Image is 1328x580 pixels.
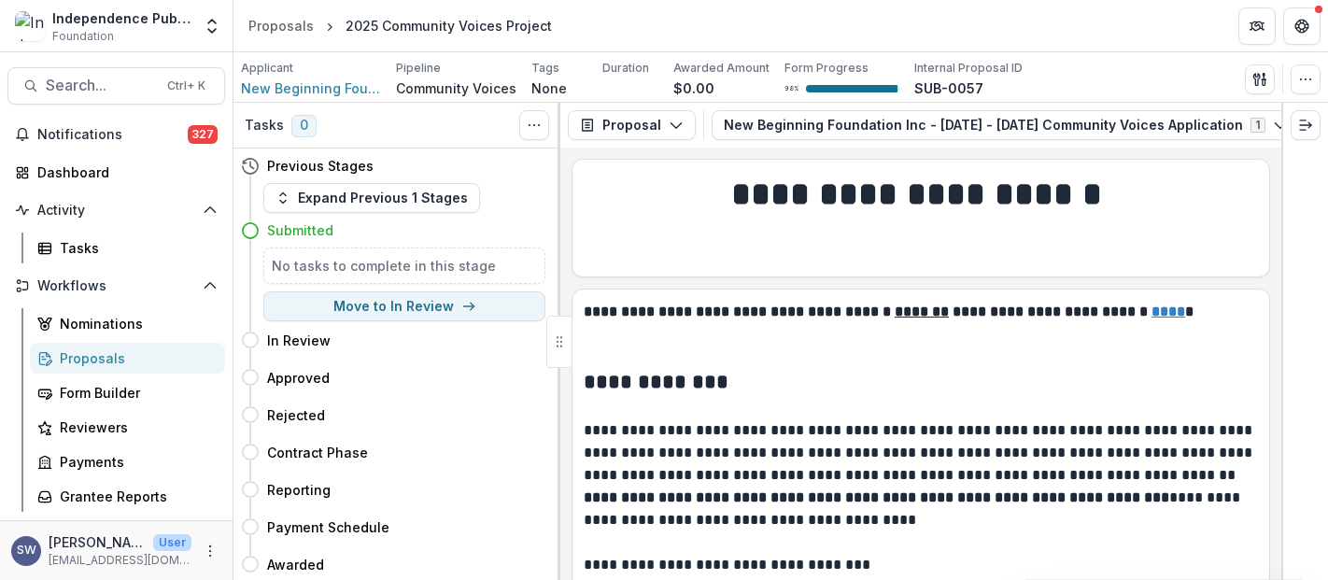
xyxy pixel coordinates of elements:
span: Search... [46,77,156,94]
button: Search... [7,67,225,105]
div: Dashboard [37,163,210,182]
div: Tasks [60,238,210,258]
p: SUB-0057 [914,78,983,98]
button: Toggle View Cancelled Tasks [519,110,549,140]
span: Workflows [37,278,195,294]
h4: Approved [267,368,330,388]
p: $0.00 [673,78,714,98]
button: Expand right [1291,110,1321,140]
h4: Previous Stages [267,156,374,176]
p: 98 % [784,82,798,95]
h4: Awarded [267,555,324,574]
button: New Beginning Foundation Inc - [DATE] - [DATE] Community Voices Application1 [712,110,1300,140]
a: Proposals [30,343,225,374]
button: More [199,540,221,562]
p: Pipeline [396,60,441,77]
div: Form Builder [60,383,210,403]
a: New Beginning Foundation Inc [241,78,381,98]
button: Get Help [1283,7,1321,45]
div: Proposals [60,348,210,368]
button: Open entity switcher [199,7,225,45]
div: Proposals [248,16,314,35]
button: Notifications327 [7,120,225,149]
p: Awarded Amount [673,60,770,77]
a: Nominations [30,308,225,339]
p: [EMAIL_ADDRESS][DOMAIN_NAME] [49,552,191,569]
p: Form Progress [784,60,869,77]
div: Reviewers [60,417,210,437]
h4: Contract Phase [267,443,368,462]
div: 2025 Community Voices Project [346,16,552,35]
span: Activity [37,203,195,219]
span: 0 [291,115,317,137]
div: Sherella Williams [17,545,36,557]
div: Independence Public Media Foundation [52,8,191,28]
div: Payments [60,452,210,472]
p: Applicant [241,60,293,77]
div: Grantee Reports [60,487,210,506]
a: Grantee Reports [30,481,225,512]
button: Open Documents [7,519,225,549]
a: Dashboard [7,157,225,188]
a: Payments [30,446,225,477]
nav: breadcrumb [241,12,559,39]
h4: Submitted [267,220,333,240]
a: Proposals [241,12,321,39]
p: Tags [531,60,559,77]
span: Foundation [52,28,114,45]
p: User [153,534,191,551]
button: Proposal [568,110,696,140]
p: [PERSON_NAME] [49,532,146,552]
div: Nominations [60,314,210,333]
p: Duration [602,60,649,77]
h4: Payment Schedule [267,517,389,537]
h4: In Review [267,331,331,350]
div: Ctrl + K [163,76,209,96]
a: Form Builder [30,377,225,408]
h4: Rejected [267,405,325,425]
p: None [531,78,567,98]
p: Internal Proposal ID [914,60,1023,77]
h5: No tasks to complete in this stage [272,256,537,276]
a: Reviewers [30,412,225,443]
button: Expand Previous 1 Stages [263,183,480,213]
a: Tasks [30,233,225,263]
span: Notifications [37,127,188,143]
button: Open Workflows [7,271,225,301]
button: Partners [1238,7,1276,45]
h3: Tasks [245,118,284,134]
button: Move to In Review [263,291,545,321]
span: 327 [188,125,218,144]
button: Open Activity [7,195,225,225]
p: Community Voices [396,78,516,98]
h4: Reporting [267,480,331,500]
img: Independence Public Media Foundation [15,11,45,41]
